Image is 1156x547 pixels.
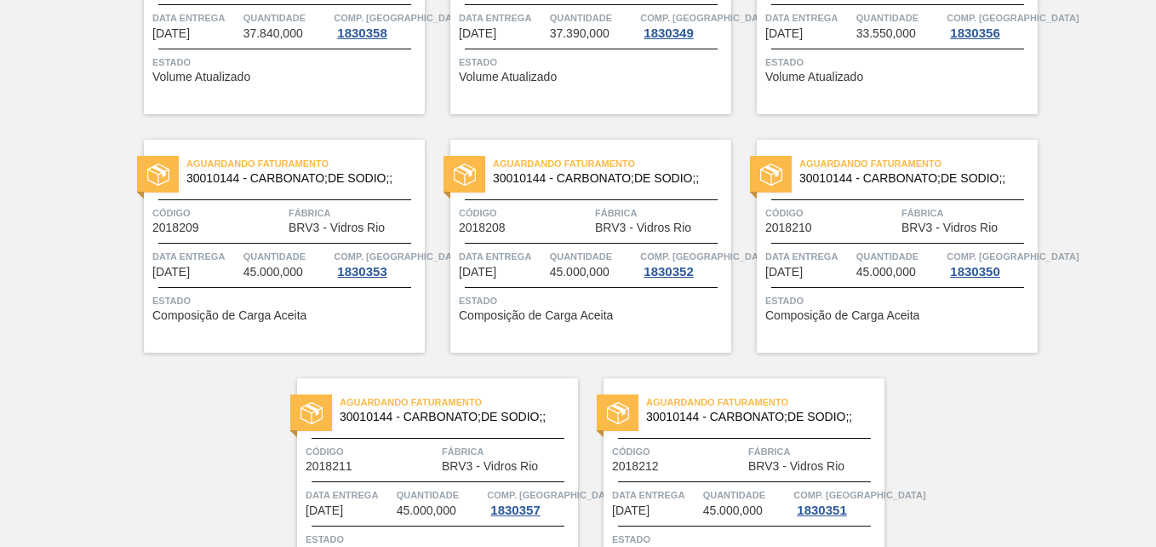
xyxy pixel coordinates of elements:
[334,265,390,279] div: 1830353
[289,204,421,222] span: Fábrica
[487,487,619,504] span: Comp. Carga
[947,265,1003,279] div: 1830350
[334,9,421,40] a: Comp. [GEOGRAPHIC_DATA]1830358
[459,54,727,71] span: Status
[901,204,1033,222] span: Fábrica
[640,265,696,279] div: 1830352
[152,9,239,26] span: Data entrega
[243,9,330,26] span: Quantidade
[487,487,574,517] a: Comp. [GEOGRAPHIC_DATA]1830357
[612,504,650,517] span: 03/10/2025
[152,222,199,234] span: 2018209
[459,222,506,234] span: 2018208
[640,26,696,40] div: 1830349
[334,26,390,40] div: 1830358
[901,222,998,234] span: BRV3 - Vidros Rio
[118,140,425,353] a: estadoAguardando Faturamento30010144 - CARBONATO;DE SODIO;;Código2018209FábricaBRV3 - Vidros RioD...
[306,460,352,473] span: 2018211
[595,222,691,234] span: BRV3 - Vidros Rio
[856,248,943,265] span: Quantidade
[640,9,772,26] span: Comp. Carga
[765,27,803,40] span: 28/09/2025
[765,9,852,26] span: Data entrega
[334,9,466,26] span: Comp. Carga
[607,402,629,424] img: estado
[459,266,496,279] span: 01/10/2025
[799,155,1038,172] span: Aguardando Faturamento
[340,411,564,423] span: 30010144 - CARBONATO;DE SODIO;;
[454,164,476,186] img: estado
[947,248,1079,265] span: Comp. Carga
[442,460,538,473] span: BRV3 - Vidros Rio
[765,309,919,322] span: Composição de Carga Aceita
[459,71,557,83] span: Volume Atualizado
[731,140,1038,353] a: estadoAguardando Faturamento30010144 - CARBONATO;DE SODIO;;Código2018210FábricaBRV3 - Vidros RioD...
[459,204,591,222] span: Código
[459,309,613,322] span: Composição de Carga Aceita
[459,292,727,309] span: Status
[646,394,884,411] span: Aguardando Faturamento
[856,9,943,26] span: Quantidade
[306,443,438,460] span: Código
[493,172,718,185] span: 30010144 - CARBONATO;DE SODIO;;
[612,443,744,460] span: Código
[397,504,456,517] span: 45.000,000
[186,155,425,172] span: Aguardando Faturamento
[152,204,284,222] span: Código
[425,140,731,353] a: estadoAguardando Faturamento30010144 - CARBONATO;DE SODIO;;Código2018208FábricaBRV3 - Vidros RioD...
[703,487,790,504] span: Quantidade
[442,443,574,460] span: Fábrica
[765,204,897,222] span: Código
[152,266,190,279] span: 01/10/2025
[765,71,863,83] span: Volume Atualizado
[550,266,609,279] span: 45.000,000
[152,292,421,309] span: Status
[595,204,727,222] span: Fábrica
[147,164,169,186] img: estado
[947,9,1079,26] span: Comp. Carga
[856,266,916,279] span: 45.000,000
[152,248,239,265] span: Data entrega
[947,248,1033,279] a: Comp. [GEOGRAPHIC_DATA]1830350
[334,248,466,265] span: Comp. Carga
[334,248,421,279] a: Comp. [GEOGRAPHIC_DATA]1830353
[550,27,609,40] span: 37.390,000
[152,54,421,71] span: Status
[459,27,496,40] span: 28/09/2025
[640,248,727,279] a: Comp. [GEOGRAPHIC_DATA]1830352
[765,292,1033,309] span: Status
[243,266,303,279] span: 45.000,000
[856,27,916,40] span: 33.550,000
[748,443,880,460] span: Fábrica
[765,248,852,265] span: Data entrega
[306,487,392,504] span: Data entrega
[493,155,731,172] span: Aguardando Faturamento
[760,164,782,186] img: estado
[487,504,543,517] div: 1830357
[186,172,411,185] span: 30010144 - CARBONATO;DE SODIO;;
[612,460,659,473] span: 2018212
[306,504,343,517] span: 03/10/2025
[793,504,850,517] div: 1830351
[640,9,727,40] a: Comp. [GEOGRAPHIC_DATA]1830349
[646,411,871,423] span: 30010144 - CARBONATO;DE SODIO;;
[397,487,484,504] span: Quantidade
[459,248,546,265] span: Data entrega
[640,248,772,265] span: Comp. Carga
[340,394,578,411] span: Aguardando Faturamento
[947,26,1003,40] div: 1830356
[243,248,330,265] span: Quantidade
[703,504,763,517] span: 45.000,000
[459,9,546,26] span: Data entrega
[765,222,812,234] span: 2018210
[152,27,190,40] span: 27/09/2025
[748,460,844,473] span: BRV3 - Vidros Rio
[765,54,1033,71] span: Status
[243,27,303,40] span: 37.840,000
[550,9,637,26] span: Quantidade
[793,487,925,504] span: Comp. Carga
[289,222,385,234] span: BRV3 - Vidros Rio
[765,266,803,279] span: 02/10/2025
[550,248,637,265] span: Quantidade
[300,402,323,424] img: estado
